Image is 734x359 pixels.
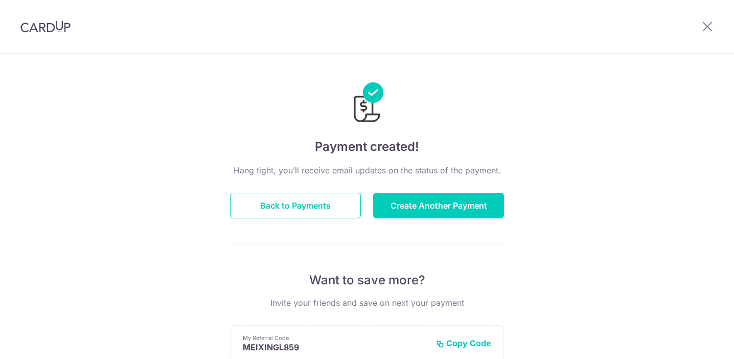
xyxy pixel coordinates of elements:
button: Back to Payments [230,193,361,218]
p: Invite your friends and save on next your payment [230,297,504,309]
button: Create Another Payment [373,193,504,218]
img: CardUp [20,20,71,33]
p: Want to save more? [230,272,504,288]
button: Copy Code [436,338,491,348]
p: MEIXINGL859 [243,342,428,352]
img: Payments [351,82,383,125]
p: Hang tight, you’ll receive email updates on the status of the payment. [230,164,504,176]
h4: Payment created! [230,138,504,156]
p: My Referral Code [243,334,428,342]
